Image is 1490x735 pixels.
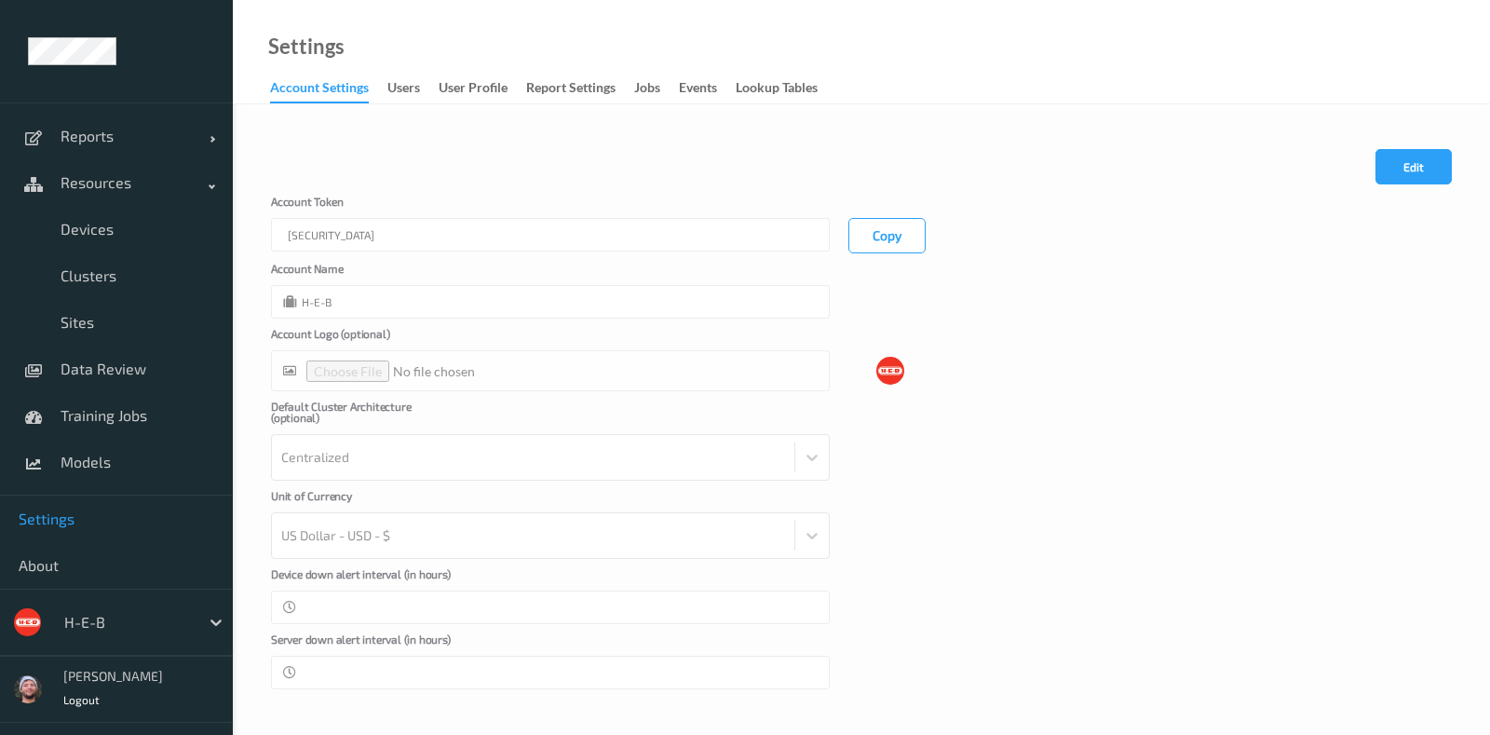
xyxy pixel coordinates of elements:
[526,78,616,102] div: Report Settings
[270,78,369,103] div: Account Settings
[270,75,387,103] a: Account Settings
[736,75,836,102] a: Lookup Tables
[271,196,457,218] label: Account Token
[271,401,457,434] label: Default Cluster Architecture (optional)
[634,78,660,102] div: Jobs
[387,75,439,102] a: users
[271,568,457,591] label: Device down alert interval (in hours)
[387,78,420,102] div: users
[526,75,634,102] a: Report Settings
[271,328,457,350] label: Account Logo (optional)
[271,490,457,512] label: Unit of Currency
[439,75,526,102] a: User Profile
[439,78,508,102] div: User Profile
[634,75,679,102] a: Jobs
[679,75,736,102] a: events
[1375,149,1452,184] button: Edit
[679,78,717,102] div: events
[268,37,345,56] a: Settings
[271,633,457,656] label: Server down alert interval (in hours)
[848,218,926,253] button: Copy
[271,263,457,285] label: Account Name
[736,78,818,102] div: Lookup Tables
